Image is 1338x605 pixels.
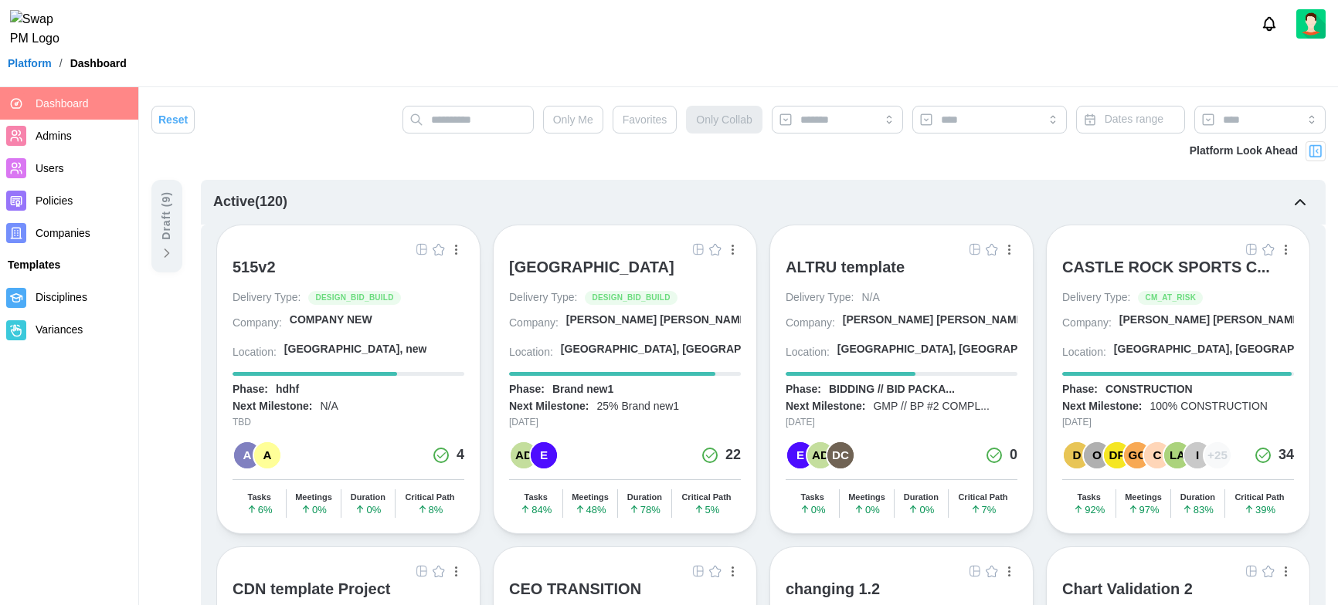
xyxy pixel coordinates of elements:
span: 6 % [246,504,273,515]
div: Templates [8,257,131,274]
img: Grid Icon [692,243,705,255]
a: [PERSON_NAME] [PERSON_NAME] [PERSON_NAME] A... [566,313,741,333]
div: [PERSON_NAME] [PERSON_NAME] [PERSON_NAME] A... [843,313,1140,328]
span: 83 % [1182,504,1214,515]
button: Notifications [1256,11,1282,37]
div: Company: [509,316,559,331]
div: 4 [457,444,464,466]
a: 515v2 [233,258,464,290]
div: [DATE] [786,415,1017,430]
span: Reset [158,106,188,133]
img: Swap PM Logo [10,10,73,49]
div: Duration [627,492,662,502]
div: 515v2 [233,258,276,276]
div: O [1084,442,1110,468]
button: Empty Star [983,563,1000,580]
div: hdhf [276,382,299,397]
div: [GEOGRAPHIC_DATA], [GEOGRAPHIC_DATA] [561,342,798,357]
div: [DATE] [509,415,741,430]
div: Critical Path [681,492,731,502]
div: CDN template Project [233,580,391,598]
div: Active ( 120 ) [213,191,287,213]
div: Tasks [247,492,270,502]
span: Dashboard [36,97,89,110]
span: 0 % [908,504,934,515]
div: Next Milestone: [509,399,589,414]
div: Critical Path [1234,492,1284,502]
button: Empty Star [707,241,724,258]
div: Phase: [786,382,821,397]
img: Grid Icon [1245,243,1258,255]
button: Dates range [1076,106,1185,134]
a: CASTLE ROCK SPORTS C... [1062,258,1294,290]
div: DP [1104,442,1130,468]
span: Dates range [1105,113,1163,125]
div: Delivery Type: [233,290,301,306]
div: DC [827,442,854,468]
button: Favorites [613,106,677,134]
div: N/A [320,399,338,414]
span: 78 % [629,504,661,515]
div: Tasks [800,492,824,502]
div: Phase: [233,382,268,397]
span: 84 % [520,504,552,515]
div: [GEOGRAPHIC_DATA], new [284,342,427,357]
div: E [531,442,557,468]
div: Phase: [509,382,545,397]
div: / [59,58,63,69]
div: I [1184,442,1211,468]
a: Open Project Grid [413,563,430,580]
div: GMP // BP #2 COMPL... [873,399,989,414]
span: 0 % [355,504,381,515]
img: Empty Star [433,243,445,255]
div: Delivery Type: [1062,290,1130,306]
img: Empty Star [986,243,998,255]
a: Open Project Grid [690,241,707,258]
div: C [1144,442,1170,468]
div: Meetings [572,492,609,502]
span: 92 % [1073,504,1105,515]
div: Delivery Type: [786,290,854,306]
div: [GEOGRAPHIC_DATA] [509,258,674,276]
div: 34 [1279,444,1294,466]
span: 48 % [575,504,606,515]
span: Only Me [553,106,593,133]
span: 7 % [970,504,997,515]
a: Open Project Grid [690,563,707,580]
span: 0 % [800,504,826,515]
div: GC [1124,442,1150,468]
img: Empty Star [986,565,998,577]
div: Critical Path [958,492,1007,502]
div: Meetings [295,492,332,502]
div: Next Milestone: [786,399,865,414]
button: Empty Star [707,563,724,580]
span: DESIGN_BID_BUILD [315,292,393,304]
div: Meetings [1125,492,1162,502]
div: Duration [1180,492,1215,502]
a: Open Project Grid [1243,563,1260,580]
span: 5 % [694,504,720,515]
div: Location: [1062,345,1106,360]
div: Delivery Type: [509,290,577,306]
div: Critical Path [405,492,454,502]
a: [PERSON_NAME] [PERSON_NAME] [PERSON_NAME] A... [1119,313,1294,333]
img: Grid Icon [416,243,428,255]
div: Platform Look Ahead [1190,143,1298,160]
div: BIDDING // BID PACKA... [829,382,955,397]
a: [GEOGRAPHIC_DATA] [509,258,741,290]
button: Empty Star [430,241,447,258]
button: Only Me [543,106,603,134]
span: Admins [36,130,72,142]
div: Company: [233,316,282,331]
img: Project Look Ahead Button [1308,144,1323,159]
div: Dashboard [70,58,127,69]
div: Location: [509,345,553,360]
button: Reset [151,106,195,134]
a: [PERSON_NAME] [PERSON_NAME] [PERSON_NAME] A... [843,313,1017,333]
div: AD [807,442,834,468]
span: 8 % [417,504,443,515]
div: + 25 [1204,442,1231,468]
img: 2Q== [1296,9,1326,39]
span: 0 % [854,504,880,515]
div: AD [511,442,537,468]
